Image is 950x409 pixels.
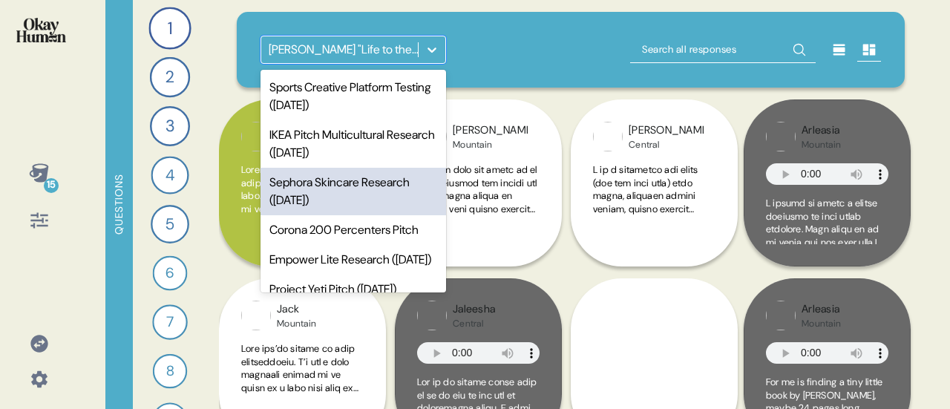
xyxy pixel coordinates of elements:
img: okayhuman.3b1b6348.png [16,18,66,42]
div: 3 [150,106,190,146]
div: 6 [153,256,188,291]
div: 7 [152,304,188,340]
div: Sephora Skincare Research ([DATE]) [261,168,446,215]
div: Mountain [802,318,841,330]
div: 4 [151,156,189,194]
div: 2 [150,57,190,97]
div: Central [453,318,495,330]
input: Search all responses [630,36,816,63]
div: [PERSON_NAME] [453,122,528,139]
div: 15 [44,178,59,193]
div: Corona 200 Percenters Pitch [261,215,446,245]
div: Mountain [802,139,841,151]
div: Sports Creative Platform Testing ([DATE]) [261,73,446,120]
div: IKEA Pitch Multicultural Research ([DATE]) [261,120,446,168]
div: 8 [153,354,187,388]
div: Empower Lite Research ([DATE]) [261,245,446,275]
div: Central [629,139,704,151]
div: Mountain [453,139,528,151]
div: Jaleesha [453,301,495,318]
div: Arleasia [802,122,841,139]
div: Arleasia [802,301,841,318]
div: Project Yeti Pitch ([DATE]) [261,275,446,304]
div: Mountain [277,318,316,330]
div: Jack [277,301,316,318]
div: 5 [151,205,189,243]
div: [PERSON_NAME] [629,122,704,139]
div: 1 [148,7,191,49]
div: [PERSON_NAME] "Life to the Fullest" Observations [269,41,419,59]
